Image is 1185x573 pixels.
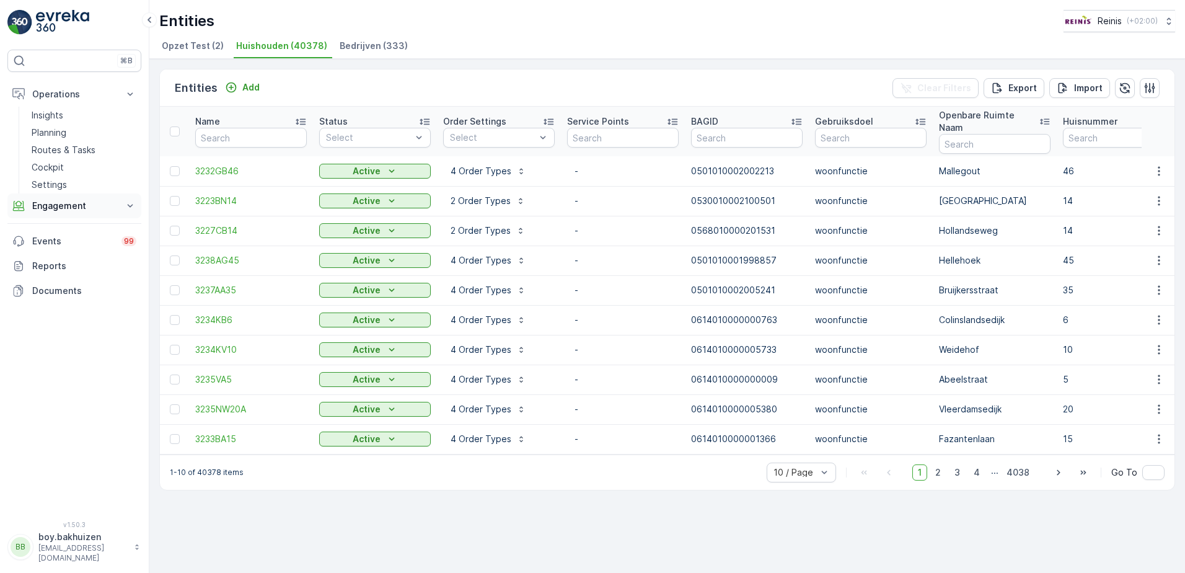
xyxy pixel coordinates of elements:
p: 2 Order Types [451,224,511,237]
p: 0614010000000763 [691,314,803,326]
button: 4 Order Types [443,310,534,330]
p: Active [353,195,381,207]
p: woonfunctie [815,373,927,386]
p: 10 [1063,344,1174,356]
p: Bruijkersstraat [939,284,1051,296]
input: Search [939,134,1051,154]
p: Vleerdamsedijk [939,403,1051,415]
p: woonfunctie [815,165,927,177]
a: Documents [7,278,141,303]
a: 3235VA5 [195,373,307,386]
button: Active [319,164,431,179]
p: 0614010000000009 [691,373,803,386]
span: 3234KV10 [195,344,307,356]
p: 4 Order Types [451,254,511,267]
p: woonfunctie [815,403,927,415]
button: Import [1049,78,1110,98]
a: Settings [27,176,141,193]
a: Routes & Tasks [27,141,141,159]
p: Insights [32,109,63,122]
p: Order Settings [443,115,506,128]
p: Active [353,403,381,415]
button: 2 Order Types [443,221,533,241]
button: Active [319,283,431,298]
p: - [575,195,671,207]
button: Clear Filters [892,78,979,98]
p: 35 [1063,284,1174,296]
p: 0501010002005241 [691,284,803,296]
p: ... [991,464,998,481]
p: [EMAIL_ADDRESS][DOMAIN_NAME] [38,543,128,563]
div: Toggle Row Selected [170,375,180,384]
p: Documents [32,285,136,297]
p: - [575,403,671,415]
p: 0614010000001366 [691,433,803,445]
span: 4 [968,464,985,481]
p: Mallegout [939,165,1051,177]
p: Planning [32,127,66,139]
button: 4 Order Types [443,280,534,300]
span: Opzet Test (2) [162,40,224,52]
button: Export [984,78,1044,98]
p: 1-10 of 40378 items [170,468,244,477]
p: Active [353,224,381,237]
p: Settings [32,179,67,191]
input: Search [195,128,307,148]
p: 0614010000005380 [691,403,803,415]
div: Toggle Row Selected [170,315,180,325]
div: Toggle Row Selected [170,255,180,265]
p: Weidehof [939,344,1051,356]
span: Huishouden (40378) [236,40,327,52]
p: Add [242,81,260,94]
button: Active [319,313,431,327]
span: Bedrijven (333) [340,40,408,52]
p: Huisnummer [1063,115,1117,128]
p: Openbare Ruimte Naam [939,109,1039,134]
button: Operations [7,82,141,107]
a: 3234KB6 [195,314,307,326]
span: 3233BA15 [195,433,307,445]
button: 4 Order Types [443,429,534,449]
p: - [575,284,671,296]
button: Active [319,193,431,208]
p: 0568010000201531 [691,224,803,237]
a: 3238AG45 [195,254,307,267]
input: Search [815,128,927,148]
p: Entities [159,11,214,31]
p: Hellehoek [939,254,1051,267]
p: Engagement [32,200,117,212]
p: Active [353,284,381,296]
p: - [575,433,671,445]
p: 4 Order Types [451,344,511,356]
button: Add [220,80,265,95]
p: 4 Order Types [451,284,511,296]
p: Abeelstraat [939,373,1051,386]
p: Reports [32,260,136,272]
p: - [575,254,671,267]
p: - [575,344,671,356]
p: Colinslandsedijk [939,314,1051,326]
div: Toggle Row Selected [170,404,180,414]
p: - [575,165,671,177]
div: Toggle Row Selected [170,285,180,295]
p: Reinis [1098,15,1122,27]
p: woonfunctie [815,195,927,207]
a: 3235NW20A [195,403,307,415]
p: woonfunctie [815,433,927,445]
p: woonfunctie [815,224,927,237]
button: 4 Order Types [443,399,534,419]
p: Active [353,314,381,326]
p: 4 Order Types [451,165,511,177]
p: 20 [1063,403,1174,415]
p: Export [1008,82,1037,94]
p: 14 [1063,224,1174,237]
p: ⌘B [120,56,133,66]
button: BBboy.bakhuizen[EMAIL_ADDRESS][DOMAIN_NAME] [7,531,141,563]
p: 0614010000005733 [691,344,803,356]
p: Service Points [567,115,629,128]
button: 4 Order Types [443,370,534,389]
div: BB [11,537,30,557]
p: 0501010001998857 [691,254,803,267]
